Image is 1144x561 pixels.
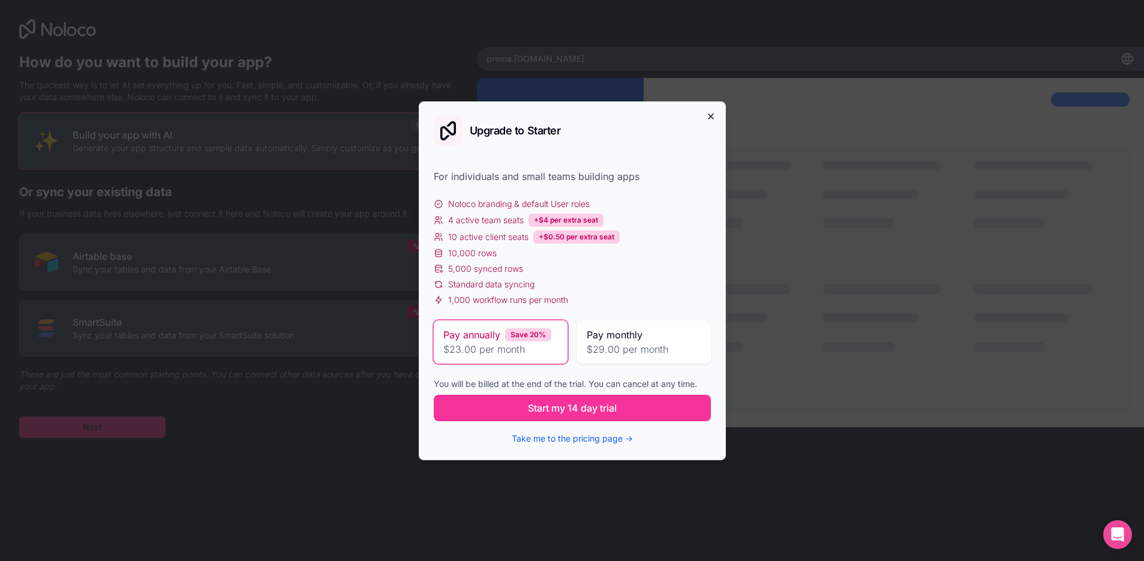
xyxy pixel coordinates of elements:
span: Start my 14 day trial [528,401,617,415]
span: Pay annually [443,328,500,342]
span: Standard data syncing [448,278,535,290]
span: 10 active client seats [448,231,529,243]
span: 4 active team seats [448,214,524,226]
span: Noloco branding & default User roles [448,198,590,210]
div: You will be billed at the end of the trial. You can cancel at any time. [434,378,711,390]
button: Start my 14 day trial [434,395,711,421]
span: 1,000 workflow runs per month [448,294,568,306]
div: For individuals and small teams building apps [434,169,711,184]
span: 10,000 rows [448,247,497,259]
span: $23.00 per month [443,342,558,356]
h2: Upgrade to Starter [470,125,561,136]
span: $29.00 per month [587,342,701,356]
div: +$0.50 per extra seat [533,230,620,244]
div: +$4 per extra seat [529,214,603,227]
span: Pay monthly [587,328,642,342]
span: 5,000 synced rows [448,263,523,275]
button: Close [706,112,716,121]
button: Take me to the pricing page → [512,433,633,445]
div: Save 20% [505,328,551,341]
